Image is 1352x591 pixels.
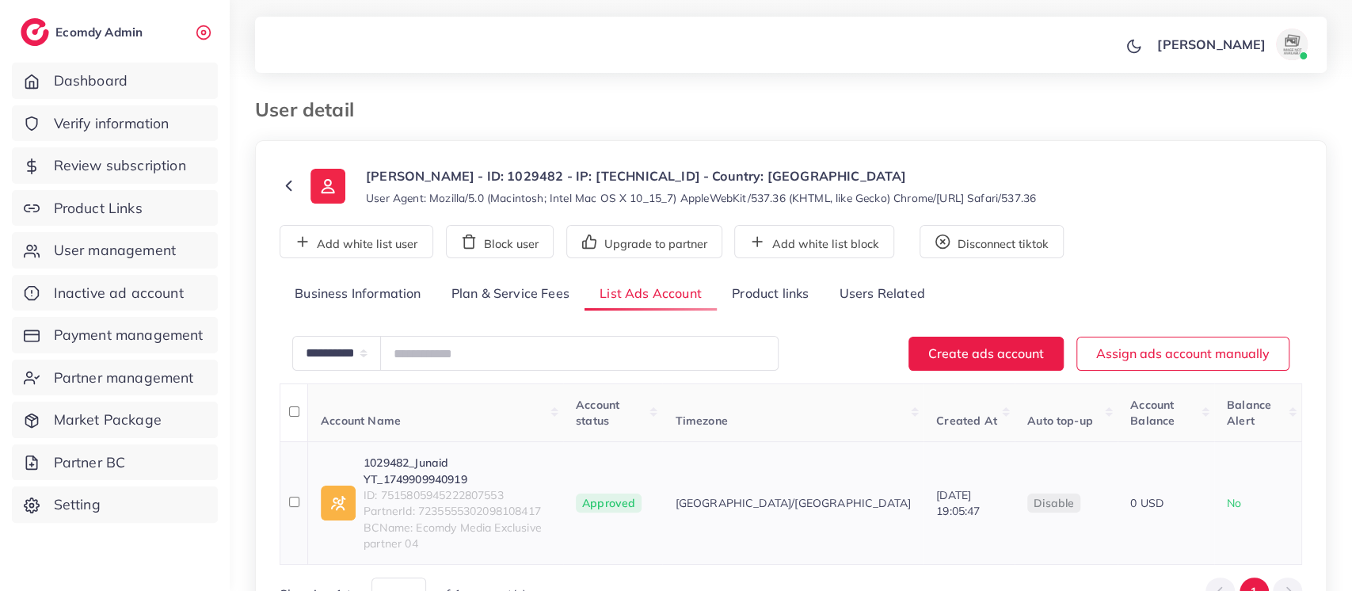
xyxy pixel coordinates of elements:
span: Approved [576,494,642,513]
h2: Ecomdy Admin [55,25,147,40]
span: 0 USD [1130,496,1163,510]
a: List Ads Account [585,277,717,311]
a: User management [12,232,218,269]
button: Assign ads account manually [1076,337,1289,371]
a: Review subscription [12,147,218,184]
a: Setting [12,486,218,523]
img: ic-ad-info.7fc67b75.svg [321,486,356,520]
span: Dashboard [54,71,128,91]
span: disable [1034,496,1074,510]
span: Review subscription [54,155,186,176]
span: Account status [576,398,619,428]
span: Timezone [675,414,727,428]
span: Setting [54,494,101,515]
a: Users Related [824,277,939,311]
span: BCName: Ecomdy Media Exclusive partner 04 [364,520,550,552]
span: PartnerId: 7235555302098108417 [364,503,550,519]
a: [PERSON_NAME]avatar [1148,29,1314,60]
span: No [1227,496,1241,510]
h3: User detail [255,98,367,121]
a: Verify information [12,105,218,142]
img: avatar [1276,29,1308,60]
a: Product Links [12,190,218,227]
button: Disconnect tiktok [920,225,1064,258]
a: Business Information [280,277,436,311]
span: Auto top-up [1027,414,1093,428]
span: Account Balance [1130,398,1175,428]
span: Inactive ad account [54,283,184,303]
span: Market Package [54,410,162,430]
a: Inactive ad account [12,275,218,311]
img: logo [21,18,49,46]
button: Add white list user [280,225,433,258]
span: Partner BC [54,452,126,473]
span: Account Name [321,414,401,428]
span: Verify information [54,113,169,134]
p: [PERSON_NAME] [1157,35,1266,54]
p: [PERSON_NAME] - ID: 1029482 - IP: [TECHNICAL_ID] - Country: [GEOGRAPHIC_DATA] [366,166,1036,185]
button: Create ads account [908,337,1064,371]
small: User Agent: Mozilla/5.0 (Macintosh; Intel Mac OS X 10_15_7) AppleWebKit/537.36 (KHTML, like Gecko... [366,190,1036,206]
a: Product links [717,277,824,311]
span: ID: 7515805945222807553 [364,487,550,503]
a: 1029482_Junaid YT_1749909940919 [364,455,550,487]
span: User management [54,240,176,261]
a: logoEcomdy Admin [21,18,147,46]
a: Market Package [12,402,218,438]
button: Add white list block [734,225,894,258]
a: Partner management [12,360,218,396]
span: Created At [936,414,997,428]
button: Block user [446,225,554,258]
a: Plan & Service Fees [436,277,585,311]
span: [DATE] 19:05:47 [936,488,980,518]
span: [GEOGRAPHIC_DATA]/[GEOGRAPHIC_DATA] [675,495,911,511]
a: Partner BC [12,444,218,481]
span: Product Links [54,198,143,219]
span: Partner management [54,368,194,388]
img: ic-user-info.36bf1079.svg [310,169,345,204]
span: Balance Alert [1227,398,1271,428]
span: Payment management [54,325,204,345]
a: Payment management [12,317,218,353]
a: Dashboard [12,63,218,99]
button: Upgrade to partner [566,225,722,258]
